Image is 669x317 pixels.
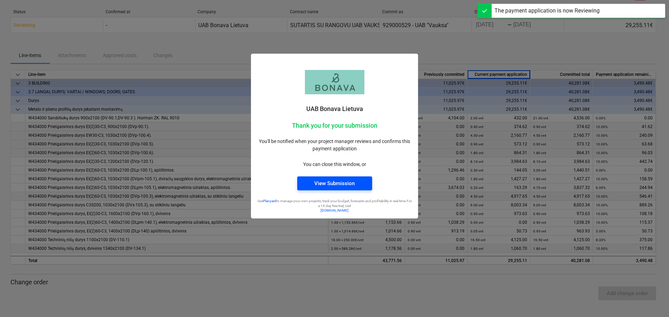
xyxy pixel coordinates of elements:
div: View Submission [314,179,355,188]
a: Planyard [263,199,276,203]
p: UAB Bonava Lietuva [257,105,412,113]
a: [DOMAIN_NAME] [321,208,348,212]
button: View Submission [297,176,372,190]
p: Use to manage your own projects, track your budget, forecasts and profitability in real time. For... [257,199,412,208]
p: You can close this window, or [257,161,412,168]
p: You'll be notified when your project manager reviews and confirms this payment application [257,138,412,152]
p: Thank you for your submission [257,121,412,130]
div: The payment application is now Reviewing [494,7,600,15]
